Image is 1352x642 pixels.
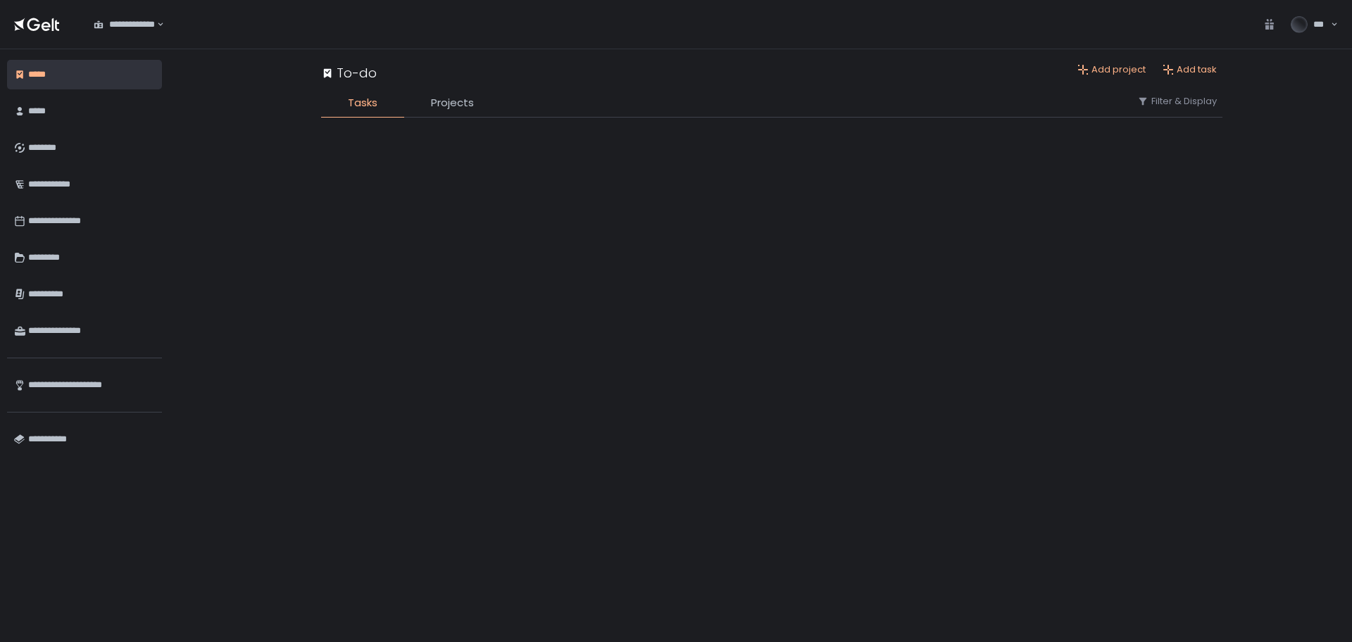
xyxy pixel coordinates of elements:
[321,63,377,82] div: To-do
[348,95,377,111] span: Tasks
[84,10,164,39] div: Search for option
[431,95,474,111] span: Projects
[155,18,156,32] input: Search for option
[1137,95,1217,108] button: Filter & Display
[1077,63,1146,76] button: Add project
[1163,63,1217,76] button: Add task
